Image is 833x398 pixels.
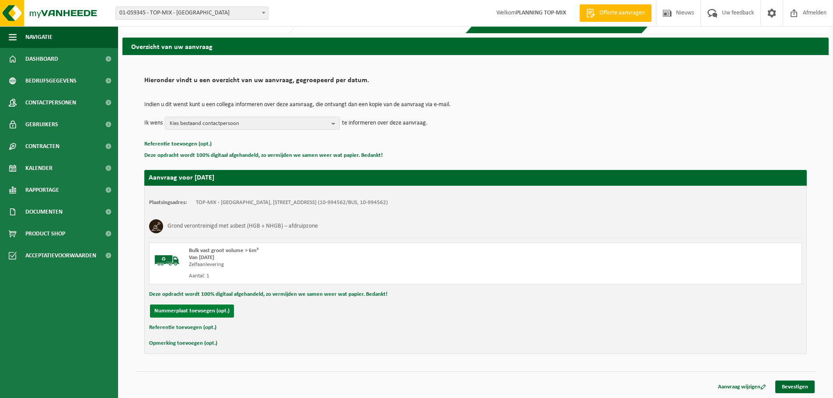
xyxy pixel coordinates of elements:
strong: Aanvraag voor [DATE] [149,174,214,181]
span: Offerte aanvragen [597,9,647,17]
div: Aantal: 1 [189,273,511,280]
a: Aanvraag wijzigen [711,381,773,393]
span: Dashboard [25,48,58,70]
button: Deze opdracht wordt 100% digitaal afgehandeld, zo vermijden we samen weer wat papier. Bedankt! [144,150,383,161]
button: Referentie toevoegen (opt.) [149,322,216,333]
span: Contactpersonen [25,92,76,114]
span: Gebruikers [25,114,58,135]
td: TOP-MIX - [GEOGRAPHIC_DATA], [STREET_ADDRESS] (10-994562/BUS, 10-994562) [196,199,388,206]
a: Bevestigen [775,381,815,393]
button: Opmerking toevoegen (opt.) [149,338,217,349]
span: 01-059345 - TOP-MIX - Oostende [116,7,268,19]
span: Rapportage [25,179,59,201]
span: Documenten [25,201,63,223]
span: Kies bestaand contactpersoon [170,117,328,130]
h2: Overzicht van uw aanvraag [122,38,829,55]
h3: Grond verontreinigd met asbest (HGB + NHGB) – afdruipzone [167,219,318,233]
p: Indien u dit wenst kunt u een collega informeren over deze aanvraag, die ontvangt dan een kopie v... [144,102,807,108]
strong: Van [DATE] [189,255,214,260]
a: Offerte aanvragen [579,4,652,22]
p: Ik wens [144,117,163,130]
button: Deze opdracht wordt 100% digitaal afgehandeld, zo vermijden we samen weer wat papier. Bedankt! [149,289,387,300]
span: 01-059345 - TOP-MIX - Oostende [115,7,268,20]
span: Kalender [25,157,52,179]
span: Bulk vast groot volume > 6m³ [189,248,258,253]
strong: Plaatsingsadres: [149,200,187,205]
span: Acceptatievoorwaarden [25,245,96,266]
span: Navigatie [25,26,52,48]
button: Referentie toevoegen (opt.) [144,138,212,150]
span: Contracten [25,135,59,157]
span: Bedrijfsgegevens [25,70,77,92]
img: BL-SO-LV.png [154,247,180,273]
h2: Hieronder vindt u een overzicht van uw aanvraag, gegroepeerd per datum. [144,77,807,89]
span: Product Shop [25,223,65,245]
button: Kies bestaand contactpersoon [165,117,340,130]
div: Zelfaanlevering [189,261,511,268]
button: Nummerplaat toevoegen (opt.) [150,305,234,318]
strong: PLANNING TOP-MIX [516,10,566,16]
p: te informeren over deze aanvraag. [342,117,428,130]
